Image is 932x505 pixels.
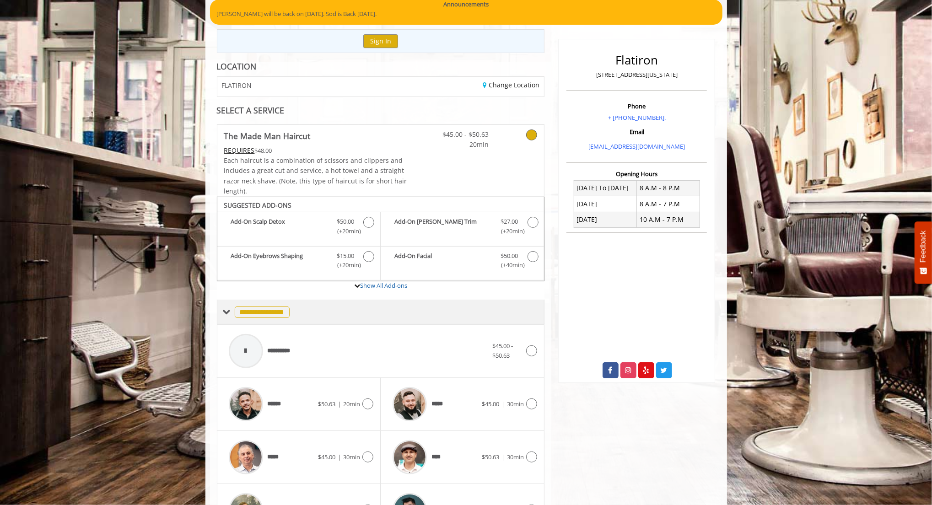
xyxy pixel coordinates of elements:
[385,217,539,238] label: Add-On Beard Trim
[337,217,354,226] span: $50.00
[507,453,524,461] span: 30min
[569,54,705,67] h2: Flatiron
[435,140,489,150] span: 20min
[569,103,705,109] h3: Phone
[608,113,666,122] a: + [PHONE_NUMBER].
[217,106,545,115] div: SELECT A SERVICE
[360,281,407,290] a: Show All Add-ons
[637,212,700,227] td: 10 A.M - 7 P.M
[224,156,407,195] span: Each haircut is a combination of scissors and clippers and includes a great cut and service, a ho...
[394,217,491,236] b: Add-On [PERSON_NAME] Trim
[338,453,341,461] span: |
[318,453,335,461] span: $45.00
[231,217,328,236] b: Add-On Scalp Detox
[482,453,499,461] span: $50.63
[222,82,252,89] span: FLATIRON
[574,212,637,227] td: [DATE]
[501,217,518,226] span: $27.00
[501,251,518,261] span: $50.00
[501,453,505,461] span: |
[492,342,513,360] span: $45.00 - $50.63
[569,129,705,135] h3: Email
[385,251,539,273] label: Add-On Facial
[337,251,354,261] span: $15.00
[574,180,637,196] td: [DATE] To [DATE]
[483,81,539,89] a: Change Location
[496,226,523,236] span: (+20min )
[919,231,927,263] span: Feedback
[224,129,311,142] b: The Made Man Haircut
[224,145,408,156] div: $48.00
[224,146,255,155] span: This service needs some Advance to be paid before we block your appointment
[217,61,257,72] b: LOCATION
[343,453,360,461] span: 30min
[343,400,360,408] span: 20min
[318,400,335,408] span: $50.63
[435,129,489,140] span: $45.00 - $50.63
[332,260,359,270] span: (+20min )
[231,251,328,270] b: Add-On Eyebrows Shaping
[501,400,505,408] span: |
[637,196,700,212] td: 8 A.M - 7 P.M
[217,197,545,282] div: The Made Man Haircut Add-onS
[507,400,524,408] span: 30min
[332,226,359,236] span: (+20min )
[482,400,499,408] span: $45.00
[574,196,637,212] td: [DATE]
[224,201,292,210] b: SUGGESTED ADD-ONS
[569,70,705,80] p: [STREET_ADDRESS][US_STATE]
[394,251,491,270] b: Add-On Facial
[217,9,716,19] p: [PERSON_NAME] will be back on [DATE]. Sod is Back [DATE].
[496,260,523,270] span: (+40min )
[222,217,376,238] label: Add-On Scalp Detox
[566,171,707,177] h3: Opening Hours
[915,221,932,284] button: Feedback - Show survey
[338,400,341,408] span: |
[637,180,700,196] td: 8 A.M - 8 P.M
[222,251,376,273] label: Add-On Eyebrows Shaping
[588,142,685,150] a: [EMAIL_ADDRESS][DOMAIN_NAME]
[363,34,398,48] button: Sign In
